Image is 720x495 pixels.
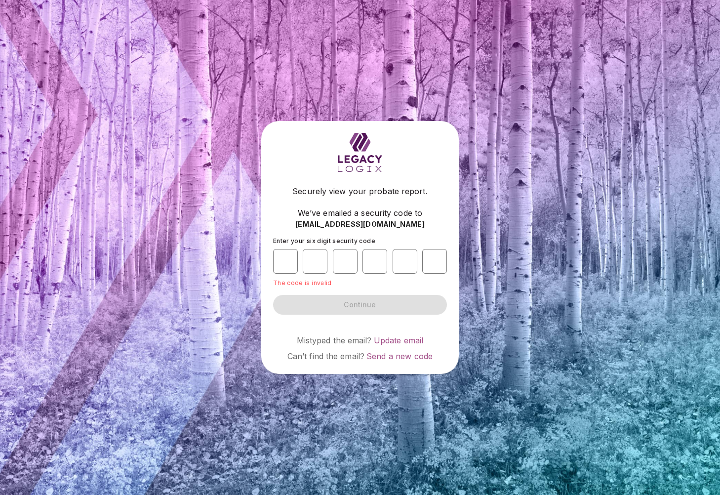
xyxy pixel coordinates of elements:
p: The code is invalid [273,279,447,287]
span: Can’t find the email? [287,351,364,361]
a: Update email [374,335,424,345]
span: Securely view your probate report. [292,185,427,197]
span: [EMAIL_ADDRESS][DOMAIN_NAME] [295,219,425,229]
a: Send a new code [366,351,433,361]
span: We’ve emailed a security code to [298,207,422,219]
span: Enter your six digit security code [273,237,375,245]
span: Mistyped the email? [297,335,372,345]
